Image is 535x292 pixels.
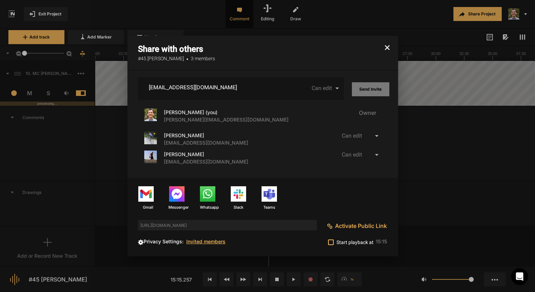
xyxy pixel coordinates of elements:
img: ACg8ocLxXzHjWyafR7sVkIfmxRufCxqaSAR27SDjuE-ggbMy1qqdgD8=s96-c [144,132,157,144]
mat-chip-list: collaborators emails [149,83,276,92]
button: Activate Public Link [332,219,387,233]
input: Invite people by entering names or email addresses [149,84,276,91]
span: [PERSON_NAME][EMAIL_ADDRESS][DOMAIN_NAME] [164,117,289,123]
span: Messenger [165,202,189,210]
span: [PERSON_NAME] (you) [160,109,289,123]
span: [URL][DOMAIN_NAME] [138,220,317,230]
span: Teams [263,202,275,210]
span: Whatsapp [196,202,219,210]
span: Can edit [342,151,362,158]
span: Start playback at [336,238,374,246]
span: Privacy Settings: [144,238,183,244]
div: Owner [341,109,382,123]
span: [EMAIL_ADDRESS][DOMAIN_NAME] [164,140,248,146]
span: Can edit [342,132,362,139]
a: Gmail [133,186,159,210]
span: Invited members [186,238,225,244]
div: Open Intercom Messenger [511,268,528,285]
span: 3 members [191,56,215,61]
span: [PERSON_NAME] [160,132,248,146]
span: Gmail [139,202,153,210]
button: Send Invite [352,82,390,96]
span: 15:15 [376,238,387,244]
img: 424769395311cb87e8bb3f69157a6d24 [144,109,157,121]
h3: Share with others [127,36,398,70]
img: ACg8ocJ5zrP0c3SJl5dKscm-Goe6koz8A9fWD7dpguHuX8DX5VIxymM=s96-c [144,151,157,163]
span: #45 [PERSON_NAME] [138,56,184,61]
span: Can edit [312,85,332,91]
span: [PERSON_NAME] [160,151,248,165]
a: Whatsapp [194,186,221,210]
img: Share to Microsoft Teams [262,186,277,202]
span: [EMAIL_ADDRESS][DOMAIN_NAME] [164,159,248,165]
span: Slack [234,202,243,210]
